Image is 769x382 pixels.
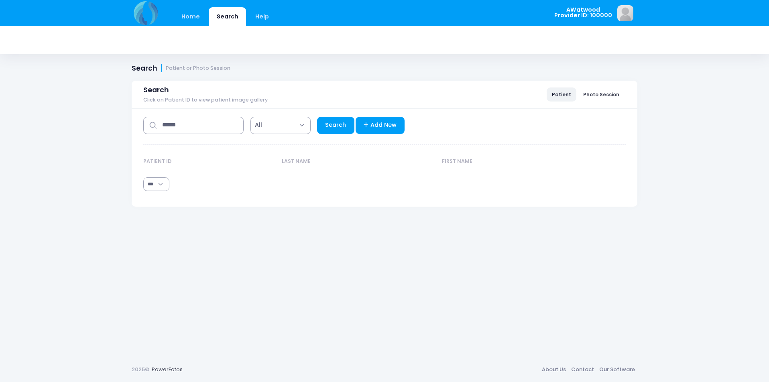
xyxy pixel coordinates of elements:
a: Home [173,7,208,26]
small: Patient or Photo Session [166,65,230,71]
a: Search [317,117,354,134]
span: All [255,121,262,129]
th: Last Name [278,151,438,172]
h1: Search [132,64,230,73]
a: PowerFotos [152,366,183,373]
span: AWatwood Provider ID: 100000 [554,7,612,18]
img: image [617,5,633,21]
a: Search [209,7,246,26]
span: 2025© [132,366,149,373]
span: All [250,117,311,134]
th: Patient ID [143,151,278,172]
a: About Us [539,362,568,377]
th: First Name [438,151,606,172]
a: Help [248,7,277,26]
a: Photo Session [578,87,625,101]
span: Click on Patient ID to view patient image gallery [143,97,268,103]
a: Add New [356,117,405,134]
a: Patient [547,87,576,101]
a: Contact [568,362,596,377]
span: Search [143,86,169,94]
a: Our Software [596,362,637,377]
